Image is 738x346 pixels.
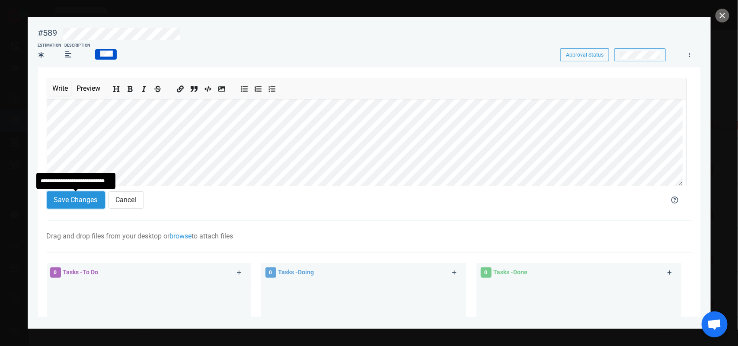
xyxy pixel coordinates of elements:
[74,81,104,96] button: Preview
[702,311,728,337] div: Aprire la chat
[494,269,528,276] span: Tasks - Done
[481,267,492,278] span: 0
[189,83,199,92] button: Insert a quote
[65,43,90,49] div: Description
[47,232,170,240] span: Drag and drop files from your desktop or
[50,81,71,96] button: Write
[38,28,58,38] div: #589
[716,9,729,22] button: close
[153,83,163,92] button: Add strikethrough text
[109,191,144,209] button: Cancel
[265,267,276,278] span: 0
[175,83,185,92] button: Add a link
[111,83,121,92] button: Add header
[38,43,61,49] div: Estimation
[239,83,249,92] button: Add unordered list
[63,269,99,276] span: Tasks - To Do
[267,83,277,92] button: Add checked list
[192,232,233,240] span: to attach files
[253,83,263,92] button: Add ordered list
[560,48,609,61] button: Approval Status
[139,83,149,92] button: Add italic text
[203,83,213,92] button: Insert code
[50,267,61,278] span: 0
[125,83,135,92] button: Add bold text
[47,191,105,209] button: Save Changes
[278,269,314,276] span: Tasks - Doing
[217,83,227,92] button: Add image
[170,232,192,240] a: browse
